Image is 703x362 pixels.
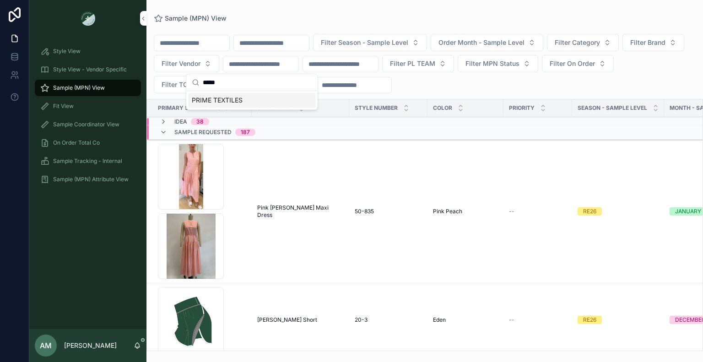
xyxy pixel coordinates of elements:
span: Filter Vendor [162,59,200,68]
span: 50-835 [355,208,374,215]
span: -- [509,208,514,215]
span: Filter PL TEAM [390,59,435,68]
span: Sample (MPN) View [53,84,105,92]
span: Sample Requested [174,129,232,136]
button: Select Button [431,34,543,51]
span: Style Number [355,104,398,112]
div: 38 [196,118,204,125]
span: PRIME TEXTILES [192,96,243,105]
span: On Order Total Co [53,139,100,146]
img: App logo [81,11,95,26]
button: Select Button [154,76,233,93]
span: Filter TOP Status [162,80,214,89]
span: Style View - Vendor Specific [53,66,127,73]
span: Filter MPN Status [465,59,519,68]
button: Select Button [547,34,619,51]
div: JANUARY [675,207,701,216]
div: RE26 [583,316,596,324]
a: Style View - Vendor Specific [35,61,141,78]
a: -- [509,208,567,215]
span: Filter On Order [550,59,595,68]
span: -- [509,316,514,324]
div: 187 [241,129,250,136]
span: 20-3 [355,316,368,324]
span: Filter Category [555,38,600,47]
a: Fit View [35,98,141,114]
span: Sample Tracking - Internal [53,157,122,165]
button: Select Button [382,55,454,72]
a: Eden [433,316,498,324]
span: Order Month - Sample Level [438,38,525,47]
a: Sample Tracking - Internal [35,153,141,169]
a: 50-835 [355,208,422,215]
button: Select Button [622,34,684,51]
button: Select Button [313,34,427,51]
button: Select Button [154,55,219,72]
a: [PERSON_NAME] Short [257,316,344,324]
a: RE26 [578,207,659,216]
span: Season - Sample Level [578,104,647,112]
a: On Order Total Co [35,135,141,151]
span: Sample (MPN) Attribute View [53,176,129,183]
div: scrollable content [29,37,146,200]
a: Sample (MPN) View [154,14,227,23]
span: Filter Season - Sample Level [321,38,408,47]
a: 20-3 [355,316,422,324]
a: Sample (MPN) View [35,80,141,96]
a: Pink [PERSON_NAME] Maxi Dress [257,204,344,219]
span: PRIORITY [509,104,535,112]
span: Fit View [53,103,74,110]
a: -- [509,316,567,324]
button: Select Button [542,55,614,72]
div: RE26 [583,207,596,216]
span: Color [433,104,452,112]
a: RE26 [578,316,659,324]
span: Eden [433,316,446,324]
span: Style View [53,48,81,55]
span: Idea [174,118,187,125]
a: Sample (MPN) Attribute View [35,171,141,188]
span: AM [40,340,52,351]
span: Filter Brand [630,38,665,47]
a: Pink Peach [433,208,498,215]
span: Pink Peach [433,208,462,215]
span: [PERSON_NAME] Short [257,316,317,324]
span: Sample Coordinator View [53,121,119,128]
button: Select Button [458,55,538,72]
span: Sample (MPN) View [165,14,227,23]
a: Sample Coordinator View [35,116,141,133]
span: PRIMARY SAMPLE PHOTO [158,104,229,112]
p: [PERSON_NAME] [64,341,117,350]
div: Suggestions [186,91,317,109]
a: Style View [35,43,141,59]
